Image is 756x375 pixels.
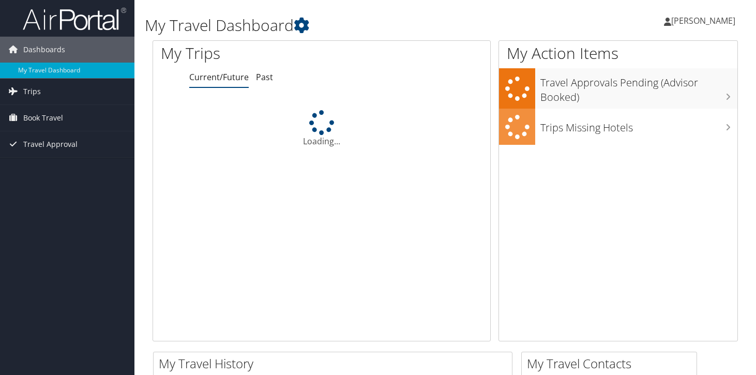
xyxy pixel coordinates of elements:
span: [PERSON_NAME] [671,15,735,26]
span: Travel Approval [23,131,78,157]
span: Trips [23,79,41,104]
span: Dashboards [23,37,65,63]
h3: Trips Missing Hotels [540,115,737,135]
a: Current/Future [189,71,249,83]
h1: My Trips [161,42,342,64]
span: Book Travel [23,105,63,131]
h2: My Travel Contacts [527,355,697,372]
h3: Travel Approvals Pending (Advisor Booked) [540,70,737,104]
a: Past [256,71,273,83]
h1: My Action Items [499,42,737,64]
div: Loading... [153,110,490,147]
a: Trips Missing Hotels [499,109,737,145]
a: [PERSON_NAME] [664,5,746,36]
img: airportal-logo.png [23,7,126,31]
a: Travel Approvals Pending (Advisor Booked) [499,68,737,108]
h1: My Travel Dashboard [145,14,546,36]
h2: My Travel History [159,355,512,372]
